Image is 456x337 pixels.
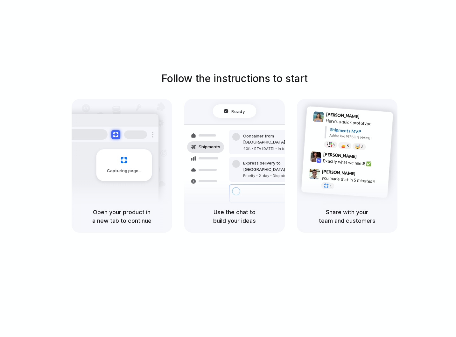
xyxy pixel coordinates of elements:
div: you made that in 5 minutes?! [321,174,385,185]
span: 8 [332,143,334,146]
h5: Use the chat to build your ideas [192,208,277,225]
span: 3 [361,145,363,148]
span: [PERSON_NAME] [323,151,357,160]
div: Container from [GEOGRAPHIC_DATA] [243,133,312,145]
div: Exactly what we need! ✅ [323,157,386,168]
div: Priority • 2-day • Dispatched [243,173,312,179]
span: 1 [329,184,332,187]
h5: Share with your team and customers [305,208,390,225]
div: 40ft • ETA [DATE] • In transit [243,146,312,151]
div: 🤯 [355,144,360,149]
span: [PERSON_NAME] [322,168,355,177]
div: Express delivery to [GEOGRAPHIC_DATA] [243,160,312,172]
span: Shipments [199,144,220,150]
span: Capturing page [107,168,142,174]
div: Here's a quick prototype [325,117,389,128]
span: Ready [231,108,245,114]
span: 9:41 AM [361,114,374,121]
span: 9:47 AM [357,171,370,179]
span: 5 [347,144,349,147]
h5: Open your product in a new tab to continue [79,208,165,225]
h1: Follow the instructions to start [161,71,308,86]
div: Shipments MVP [330,126,389,137]
div: Added by [PERSON_NAME] [329,132,388,142]
span: [PERSON_NAME] [326,111,360,120]
span: 9:42 AM [358,154,371,161]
